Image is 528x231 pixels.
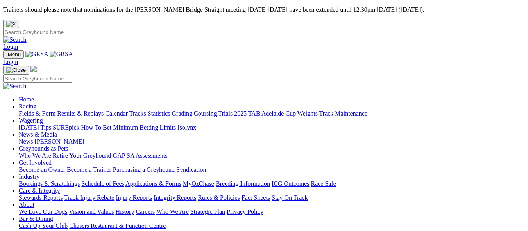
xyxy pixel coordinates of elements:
img: Search [3,83,27,90]
a: Cash Up Your Club [19,222,68,229]
a: Privacy Policy [227,208,263,215]
button: Toggle navigation [3,66,29,75]
a: Become a Trainer [67,166,111,173]
div: Racing [19,110,525,117]
div: Wagering [19,124,525,131]
a: History [115,208,134,215]
a: Breeding Information [216,180,270,187]
a: Grading [172,110,192,117]
a: Isolynx [177,124,196,131]
a: Injury Reports [116,194,152,201]
a: Weights [297,110,318,117]
a: Statistics [148,110,170,117]
a: Bookings & Scratchings [19,180,80,187]
img: X [6,21,16,27]
a: [PERSON_NAME] [34,138,84,145]
div: About [19,208,525,215]
a: GAP SA Assessments [113,152,168,159]
a: Purchasing a Greyhound [113,166,175,173]
a: Home [19,96,34,103]
a: Schedule of Fees [81,180,124,187]
a: Race Safe [311,180,336,187]
a: Coursing [194,110,217,117]
a: Industry [19,173,39,180]
a: Login [3,59,18,65]
a: We Love Our Dogs [19,208,67,215]
a: Get Involved [19,159,52,166]
a: ICG Outcomes [272,180,309,187]
a: Applications & Forms [125,180,181,187]
a: Who We Are [19,152,51,159]
a: News [19,138,33,145]
a: News & Media [19,131,57,138]
a: Rules & Policies [198,194,240,201]
a: Care & Integrity [19,187,60,194]
a: Bar & Dining [19,215,53,222]
input: Search [3,28,72,36]
button: Close [3,20,19,28]
a: Minimum Betting Limits [113,124,176,131]
a: How To Bet [81,124,112,131]
div: Care & Integrity [19,194,525,201]
a: Calendar [105,110,128,117]
a: Tracks [129,110,146,117]
img: Close [6,67,26,73]
a: Retire Your Greyhound [53,152,111,159]
a: Results & Replays [57,110,104,117]
div: Industry [19,180,525,187]
a: Vision and Values [69,208,114,215]
a: About [19,201,34,208]
a: Become an Owner [19,166,65,173]
a: Strategic Plan [190,208,225,215]
a: Fact Sheets [242,194,270,201]
a: Login [3,43,18,50]
a: MyOzChase [183,180,214,187]
div: Bar & Dining [19,222,525,229]
a: Wagering [19,117,43,124]
a: Fields & Form [19,110,55,117]
button: Toggle navigation [3,50,24,59]
span: Menu [8,52,21,57]
img: GRSA [25,51,48,58]
a: Trials [218,110,233,117]
p: Trainers should please note that nominations for the [PERSON_NAME] Bridge Straight meeting [DATE]... [3,6,525,13]
div: News & Media [19,138,525,145]
input: Search [3,75,72,83]
div: Get Involved [19,166,525,173]
a: SUREpick [53,124,79,131]
a: Track Maintenance [319,110,367,117]
a: Greyhounds as Pets [19,145,68,152]
a: Stewards Reports [19,194,63,201]
div: Greyhounds as Pets [19,152,525,159]
a: Chasers Restaurant & Function Centre [69,222,166,229]
img: Search [3,36,27,43]
a: Track Injury Rebate [64,194,114,201]
a: [DATE] Tips [19,124,51,131]
a: Syndication [176,166,206,173]
a: Who We Are [156,208,189,215]
a: Stay On Track [272,194,308,201]
a: Careers [136,208,155,215]
a: Integrity Reports [154,194,196,201]
img: GRSA [50,51,73,58]
img: logo-grsa-white.png [30,66,37,72]
a: 2025 TAB Adelaide Cup [234,110,296,117]
a: Racing [19,103,36,110]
